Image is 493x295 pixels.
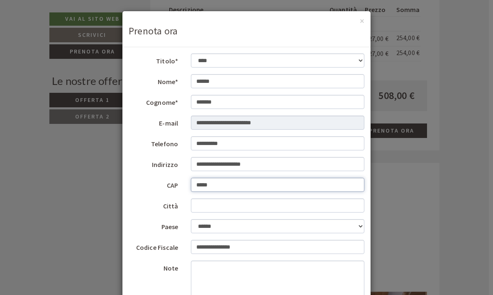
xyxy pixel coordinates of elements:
[122,219,185,232] label: Paese
[122,95,185,107] label: Cognome*
[129,26,364,36] h3: Prenota ora
[7,23,129,48] div: Buon giorno, come possiamo aiutarla?
[122,136,185,149] label: Telefono
[122,240,185,252] label: Codice Fiscale
[360,17,364,25] button: ×
[13,41,125,46] small: 10:10
[223,218,265,233] button: Invia
[122,157,185,169] label: Indirizzo
[122,74,185,87] label: Nome*
[115,7,149,21] div: giovedì
[122,261,185,273] label: Note
[122,116,185,128] label: E-mail
[13,24,125,31] div: [GEOGRAPHIC_DATA]
[122,178,185,190] label: CAP
[122,53,185,66] label: Titolo*
[122,198,185,211] label: Città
